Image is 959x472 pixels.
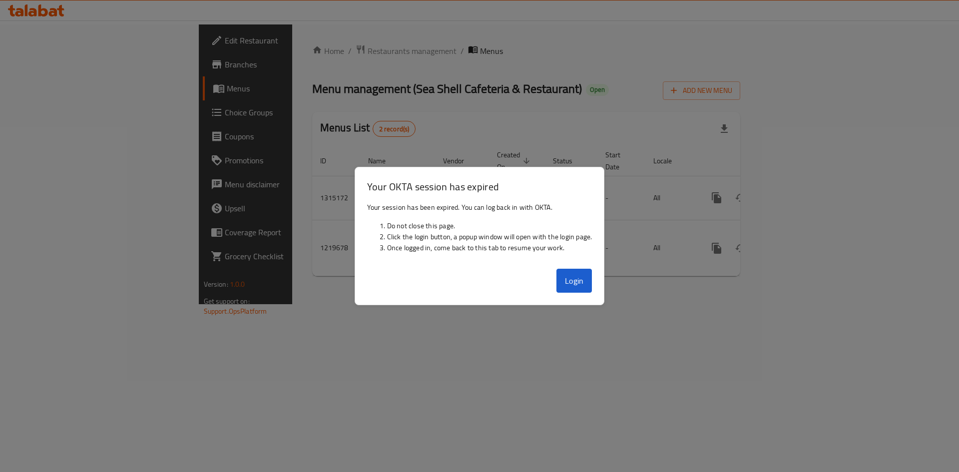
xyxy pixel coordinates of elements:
[355,198,604,265] div: Your session has been expired. You can log back in with OKTA.
[387,242,592,253] li: Once logged in, come back to this tab to resume your work.
[367,179,592,194] h3: Your OKTA session has expired
[387,220,592,231] li: Do not close this page.
[556,269,592,293] button: Login
[387,231,592,242] li: Click the login button, a popup window will open with the login page.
